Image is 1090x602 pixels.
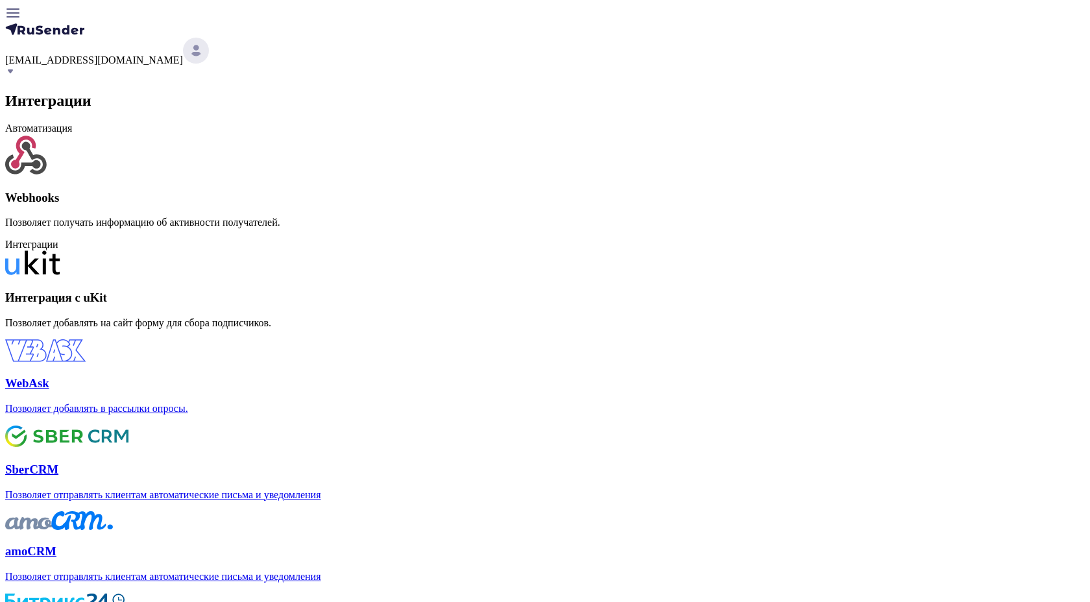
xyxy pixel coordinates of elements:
a: WebAskПозволяет добавлять в рассылки опросы. [5,339,1085,415]
h3: SberCRM [5,463,1085,477]
a: WebhooksПозволяет получать информацию об активности получателей. [5,134,1085,228]
p: Позволяет добавлять на сайт форму для сбора подписчиков. [5,317,1085,329]
a: SberCRMПозволяет отправлять клиентам автоматические письма и уведомления [5,425,1085,500]
h3: Webhooks [5,191,1085,205]
a: Интеграция с uKitПозволяет добавлять на сайт форму для сбора подписчиков. [5,250,1085,328]
a: amoCRMПозволяет отправлять клиентам автоматические письма и уведомления [5,511,1085,583]
h2: Интеграции [5,92,1085,110]
p: Позволяет отправлять клиентам автоматические письма и уведомления [5,489,1085,501]
span: [EMAIL_ADDRESS][DOMAIN_NAME] [5,54,183,66]
div: Автоматизация [5,123,1085,134]
p: Позволяет добавлять в рассылки опросы. [5,403,1085,415]
h3: amoCRM [5,544,1085,559]
p: Позволяет отправлять клиентам автоматические письма и уведомления [5,571,1085,583]
div: Интеграции [5,239,1085,250]
p: Позволяет получать информацию об активности получателей. [5,217,1085,228]
h3: WebAsk [5,376,1085,391]
h3: Интеграция с uKit [5,291,1085,305]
